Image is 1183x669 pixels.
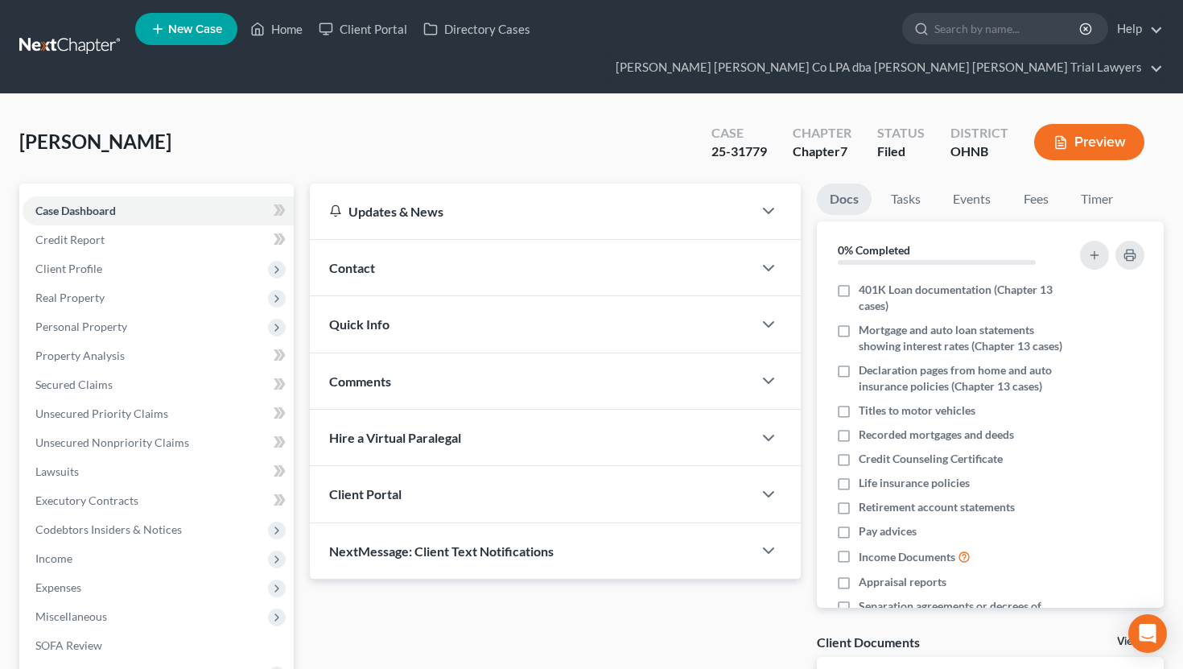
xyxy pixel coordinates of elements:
[859,451,1003,467] span: Credit Counseling Certificate
[859,322,1063,354] span: Mortgage and auto loan statements showing interest rates (Chapter 13 cases)
[242,14,311,43] a: Home
[168,23,222,35] span: New Case
[35,436,189,449] span: Unsecured Nonpriority Claims
[23,370,294,399] a: Secured Claims
[23,399,294,428] a: Unsecured Priority Claims
[859,282,1063,314] span: 401K Loan documentation (Chapter 13 cases)
[934,14,1082,43] input: Search by name...
[35,522,182,536] span: Codebtors Insiders & Notices
[329,316,390,332] span: Quick Info
[23,428,294,457] a: Unsecured Nonpriority Claims
[840,143,847,159] span: 7
[35,407,168,420] span: Unsecured Priority Claims
[950,142,1008,161] div: OHNB
[329,203,734,220] div: Updates & News
[859,499,1015,515] span: Retirement account statements
[329,430,461,445] span: Hire a Virtual Paralegal
[35,609,107,623] span: Miscellaneous
[1128,614,1167,653] div: Open Intercom Messenger
[877,124,925,142] div: Status
[329,374,391,389] span: Comments
[817,634,920,650] div: Client Documents
[859,403,975,419] span: Titles to motor vehicles
[793,142,851,161] div: Chapter
[35,493,138,507] span: Executory Contracts
[950,124,1008,142] div: District
[311,14,415,43] a: Client Portal
[35,204,116,217] span: Case Dashboard
[940,184,1004,215] a: Events
[793,124,851,142] div: Chapter
[35,378,113,391] span: Secured Claims
[35,320,127,333] span: Personal Property
[23,341,294,370] a: Property Analysis
[1034,124,1144,160] button: Preview
[35,638,102,652] span: SOFA Review
[329,543,554,559] span: NextMessage: Client Text Notifications
[35,262,102,275] span: Client Profile
[859,574,946,590] span: Appraisal reports
[35,465,79,478] span: Lawsuits
[859,598,1063,630] span: Separation agreements or decrees of divorces
[859,475,970,491] span: Life insurance policies
[35,291,105,304] span: Real Property
[878,184,934,215] a: Tasks
[1109,14,1163,43] a: Help
[608,53,1163,82] a: [PERSON_NAME] [PERSON_NAME] Co LPA dba [PERSON_NAME] [PERSON_NAME] Trial Lawyers
[35,551,72,565] span: Income
[35,580,81,594] span: Expenses
[23,486,294,515] a: Executory Contracts
[329,486,402,502] span: Client Portal
[838,243,910,257] strong: 0% Completed
[415,14,538,43] a: Directory Cases
[23,631,294,660] a: SOFA Review
[859,523,917,539] span: Pay advices
[1010,184,1061,215] a: Fees
[329,260,375,275] span: Contact
[23,196,294,225] a: Case Dashboard
[35,349,125,362] span: Property Analysis
[711,124,767,142] div: Case
[859,427,1014,443] span: Recorded mortgages and deeds
[711,142,767,161] div: 25-31779
[23,457,294,486] a: Lawsuits
[1117,636,1157,647] a: View All
[23,225,294,254] a: Credit Report
[1068,184,1126,215] a: Timer
[859,362,1063,394] span: Declaration pages from home and auto insurance policies (Chapter 13 cases)
[19,130,171,153] span: [PERSON_NAME]
[877,142,925,161] div: Filed
[35,233,105,246] span: Credit Report
[859,549,955,565] span: Income Documents
[817,184,872,215] a: Docs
